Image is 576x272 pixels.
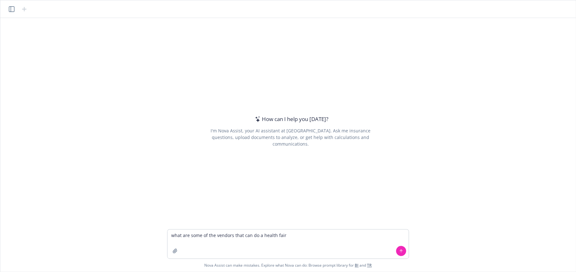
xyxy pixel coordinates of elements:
div: How can I help you [DATE]? [253,115,328,123]
a: TR [367,263,372,268]
span: Nova Assist can make mistakes. Explore what Nova can do: Browse prompt library for and [204,259,372,272]
textarea: what are some of the vendors that can do a health fair [167,229,409,258]
a: BI [355,263,359,268]
div: I'm Nova Assist, your AI assistant at [GEOGRAPHIC_DATA]. Ask me insurance questions, upload docum... [202,127,379,147]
